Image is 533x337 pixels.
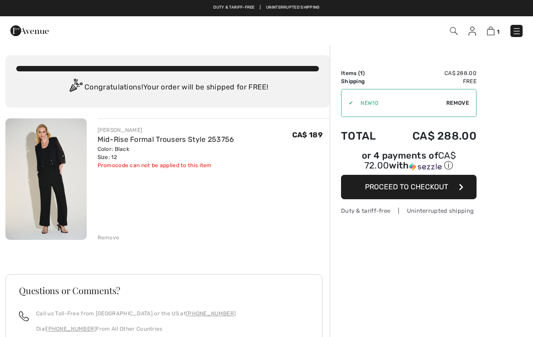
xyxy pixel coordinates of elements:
div: Color: Black Size: 12 [98,145,234,161]
img: Search [450,27,458,35]
span: CA$ 189 [292,131,323,139]
img: Mid-Rise Formal Trousers Style 253756 [5,118,87,240]
p: Call us Toll-Free from [GEOGRAPHIC_DATA] or the US at [36,309,236,318]
div: [PERSON_NAME] [98,126,234,134]
div: Congratulations! Your order will be shipped for FREE! [16,79,319,97]
a: 1 [487,25,500,36]
input: Promo code [353,89,446,117]
img: call [19,311,29,321]
td: Total [341,121,389,151]
button: Proceed to Checkout [341,175,477,199]
img: 1ère Avenue [10,22,49,40]
td: Items ( ) [341,69,389,77]
td: Free [389,77,477,85]
img: Menu [512,27,521,36]
p: Dial From All Other Countries [36,325,236,333]
span: CA$ 72.00 [365,150,456,171]
span: Remove [446,99,469,107]
td: CA$ 288.00 [389,69,477,77]
span: 1 [497,28,500,35]
img: Congratulation2.svg [66,79,84,97]
td: CA$ 288.00 [389,121,477,151]
h3: Questions or Comments? [19,286,309,295]
td: Shipping [341,77,389,85]
span: 1 [360,70,363,76]
div: or 4 payments of with [341,151,477,172]
a: 1ère Avenue [10,26,49,34]
div: Duty & tariff-free | Uninterrupted shipping [341,206,477,215]
a: Mid-Rise Formal Trousers Style 253756 [98,135,234,144]
div: Promocode can not be applied to this item [98,161,234,169]
img: My Info [468,27,476,36]
div: Remove [98,234,120,242]
a: [PHONE_NUMBER] [186,310,236,317]
div: ✔ [341,99,353,107]
img: Sezzle [409,163,442,171]
div: or 4 payments ofCA$ 72.00withSezzle Click to learn more about Sezzle [341,151,477,175]
span: Proceed to Checkout [365,183,448,191]
img: Shopping Bag [487,27,495,35]
a: [PHONE_NUMBER] [46,326,96,332]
